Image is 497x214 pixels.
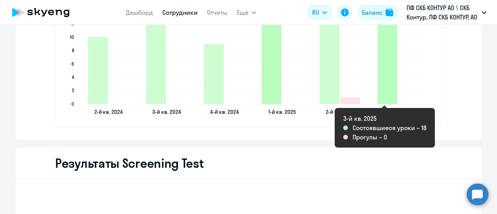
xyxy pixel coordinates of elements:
[403,3,490,22] button: ПФ СКБ КОНТУР АО \ СКБ Контур, ПФ СКБ КОНТУР, АО
[70,34,74,40] text: 10
[237,5,256,20] button: Ещё
[237,8,248,17] span: Ещё
[312,8,319,17] span: RU
[94,108,123,115] text: 2-й кв. 2024
[268,108,296,115] text: 1-й кв. 2025
[384,108,412,115] text: 3-й кв. 2025
[126,9,153,16] a: Дашборд
[307,5,332,20] button: RU
[71,61,74,67] text: 6
[88,37,108,104] path: 2024-06-25T19:00:00.000Z Состоявшиеся уроки 10
[55,155,204,171] h2: Результаты Screening Test
[72,74,74,80] text: 4
[72,47,74,53] text: 8
[386,9,393,16] img: balance
[210,108,239,115] text: 4-й кв. 2024
[207,9,228,16] a: Отчеты
[70,21,74,26] text: 12
[152,108,181,115] text: 3-й кв. 2024
[162,9,198,16] a: Сотрудники
[72,87,74,93] text: 2
[357,5,398,20] button: Балансbalance
[71,101,74,107] text: 0
[362,8,382,17] div: Баланс
[204,44,224,104] path: 2024-11-28T19:00:00.000Z Состоявшиеся уроки 9
[340,97,360,104] path: 2025-05-01T19:00:00.000Z Прогулы 1
[326,108,354,115] text: 2-й кв. 2025
[407,3,479,22] p: ПФ СКБ КОНТУР АО \ СКБ Контур, ПФ СКБ КОНТУР, АО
